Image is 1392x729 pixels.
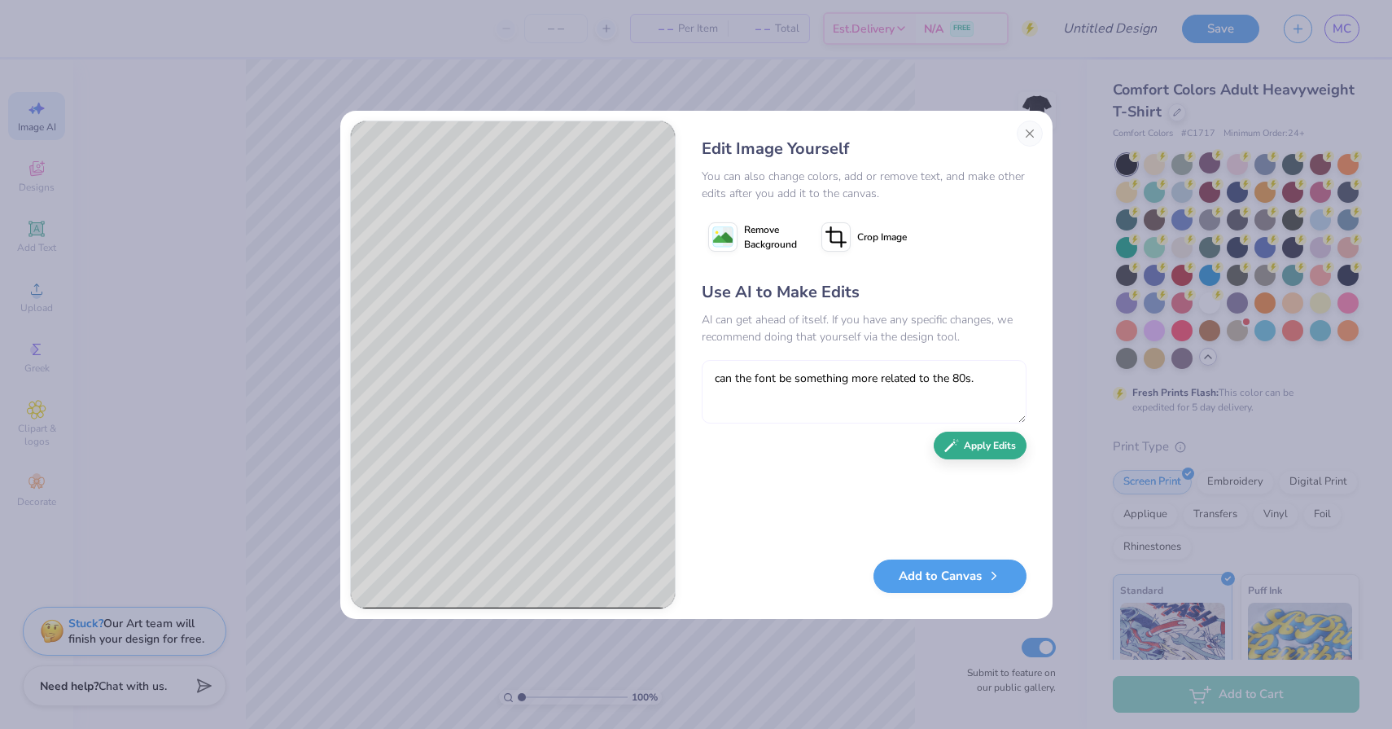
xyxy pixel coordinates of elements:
[744,222,797,252] span: Remove Background
[702,168,1026,202] div: You can also change colors, add or remove text, and make other edits after you add it to the canvas.
[857,230,907,244] span: Crop Image
[702,311,1026,345] div: AI can get ahead of itself. If you have any specific changes, we recommend doing that yourself vi...
[934,432,1026,460] button: Apply Edits
[702,217,803,257] button: Remove Background
[702,280,1026,305] div: Use AI to Make Edits
[815,217,917,257] button: Crop Image
[702,360,1026,424] textarea: can the font be something more related to the 80s.
[873,560,1026,593] button: Add to Canvas
[1017,121,1043,147] button: Close
[702,137,1026,161] div: Edit Image Yourself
